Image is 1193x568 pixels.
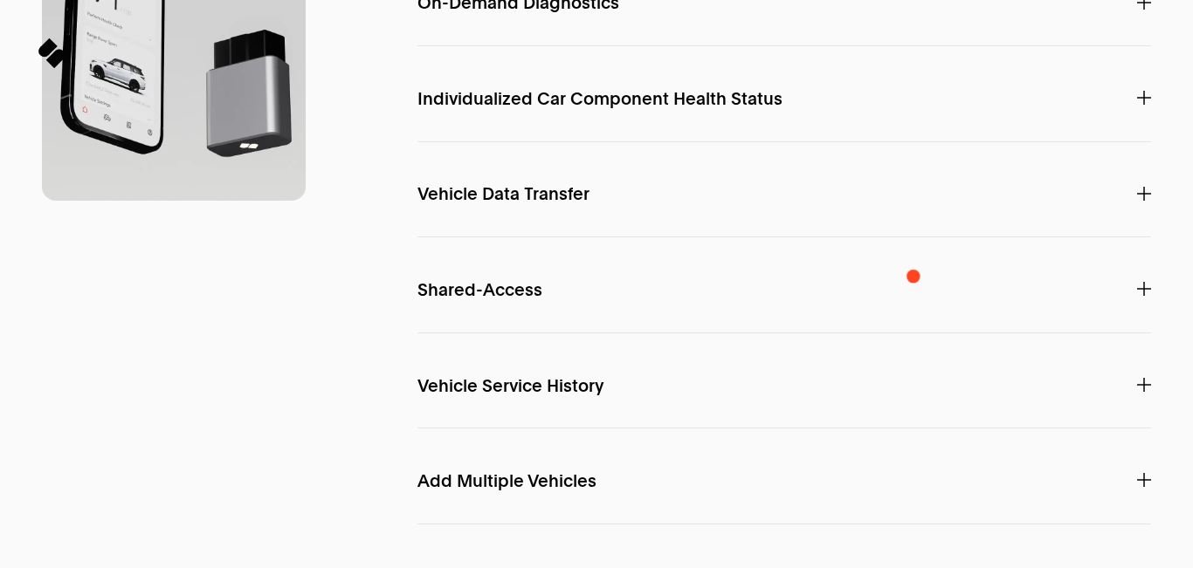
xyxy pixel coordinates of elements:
[417,377,604,394] span: Vehicle Service History
[417,472,596,489] span: Add Multiple Vehicles
[417,281,542,298] span: Shared-Access
[417,185,590,202] span: Vehicle Data Transfer
[417,90,783,107] span: Individualized Car Component Health Status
